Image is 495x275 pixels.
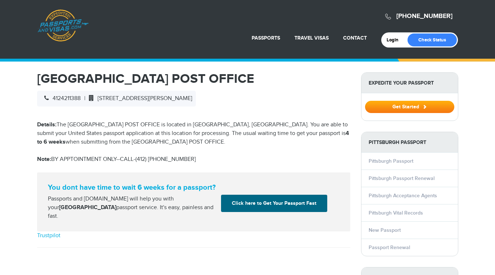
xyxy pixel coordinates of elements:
[85,95,192,102] span: [STREET_ADDRESS][PERSON_NAME]
[365,101,454,113] button: Get Started
[343,35,367,41] a: Contact
[396,12,453,20] a: [PHONE_NUMBER]
[369,193,437,199] a: Pittsburgh Acceptance Agents
[365,104,454,109] a: Get Started
[37,156,51,163] strong: Note:
[37,9,89,42] a: Passports & [DOMAIN_NAME]
[37,91,196,107] div: |
[252,35,280,41] a: Passports
[37,121,57,128] strong: Details:
[361,73,458,93] strong: Expedite Your Passport
[387,37,404,43] a: Login
[37,130,349,145] strong: 4 to 6 weeks
[221,195,327,212] a: Click here to Get Your Passport Fast
[45,195,219,221] div: Passports and [DOMAIN_NAME] will help you with your passport service. It's easy, painless and fast.
[369,175,435,181] a: Pittsburgh Passport Renewal
[48,183,339,192] strong: You dont have time to wait 6 weeks for a passport?
[41,95,81,102] span: 4124211388
[369,244,410,251] a: Passport Renewal
[361,132,458,153] strong: Pittsburgh Passport
[37,232,60,239] a: Trustpilot
[37,155,350,164] p: BY APPTOINTMENT ONLY--CALL-(412) [PHONE_NUMBER]
[369,227,401,233] a: New Passport
[369,158,413,164] a: Pittsburgh Passport
[37,72,350,85] h1: [GEOGRAPHIC_DATA] POST OFFICE
[369,210,423,216] a: Pittsburgh Vital Records
[408,33,457,46] a: Check Status
[294,35,329,41] a: Travel Visas
[59,204,116,211] strong: [GEOGRAPHIC_DATA]
[37,121,350,146] p: The [GEOGRAPHIC_DATA] POST OFFICE is located in [GEOGRAPHIC_DATA], [GEOGRAPHIC_DATA]. You are abl...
